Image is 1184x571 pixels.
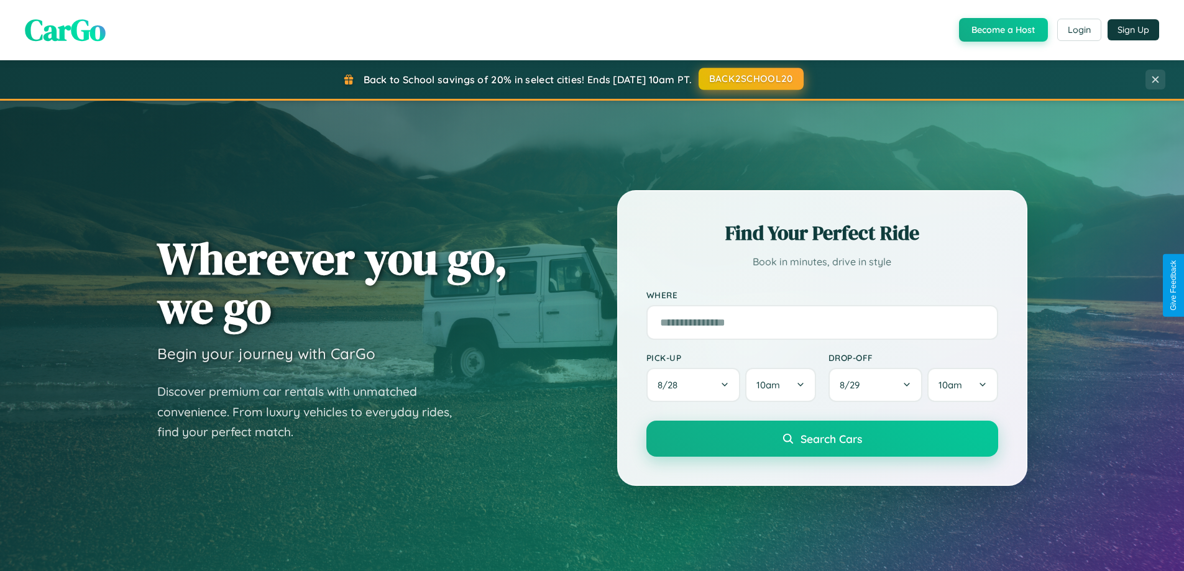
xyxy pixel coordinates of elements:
label: Pick-up [646,352,816,363]
span: Search Cars [801,432,862,445]
span: 8 / 29 [840,379,866,391]
button: Become a Host [959,18,1048,42]
button: 10am [745,368,815,402]
span: 10am [938,379,962,391]
button: Search Cars [646,421,998,457]
h2: Find Your Perfect Ride [646,219,998,247]
p: Book in minutes, drive in style [646,253,998,271]
button: Sign Up [1108,19,1159,40]
div: Give Feedback [1169,260,1178,311]
h1: Wherever you go, we go [157,234,508,332]
label: Drop-off [828,352,998,363]
label: Where [646,290,998,300]
button: 10am [927,368,998,402]
button: 8/28 [646,368,741,402]
h3: Begin your journey with CarGo [157,344,375,363]
p: Discover premium car rentals with unmatched convenience. From luxury vehicles to everyday rides, ... [157,381,468,442]
button: Login [1057,19,1101,41]
span: 10am [756,379,780,391]
span: 8 / 28 [658,379,684,391]
button: BACK2SCHOOL20 [699,68,804,90]
span: CarGo [25,9,106,50]
button: 8/29 [828,368,923,402]
span: Back to School savings of 20% in select cities! Ends [DATE] 10am PT. [364,73,692,86]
